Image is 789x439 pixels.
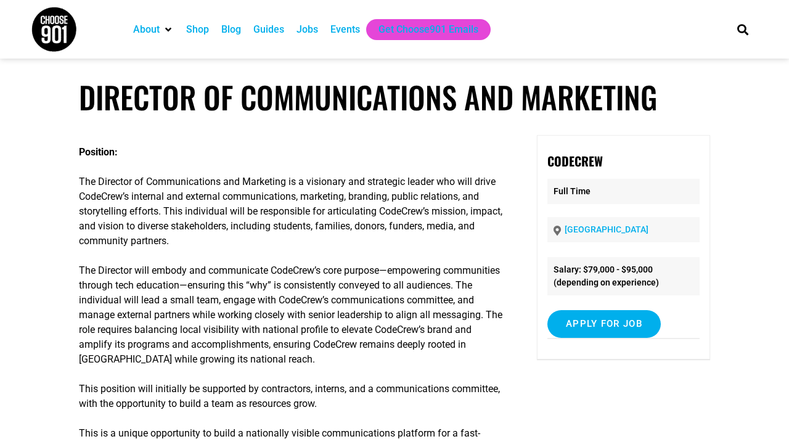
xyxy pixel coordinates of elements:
[127,19,716,40] nav: Main nav
[79,174,505,248] p: The Director of Communications and Marketing is a visionary and strategic leader who will drive C...
[127,19,180,40] div: About
[547,310,661,338] input: Apply for job
[733,19,753,39] div: Search
[79,79,710,115] h1: Director of Communications and Marketing
[79,263,505,367] p: The Director will embody and communicate CodeCrew’s core purpose—empowering communities through t...
[330,22,360,37] a: Events
[79,382,505,411] p: This position will initially be supported by contractors, interns, and a communications committee...
[296,22,318,37] a: Jobs
[547,152,603,170] strong: CodeCrew
[133,22,160,37] a: About
[547,179,700,204] p: Full Time
[565,224,648,234] a: [GEOGRAPHIC_DATA]
[79,146,118,158] strong: Position:
[221,22,241,37] a: Blog
[253,22,284,37] a: Guides
[558,338,689,398] p: To apply for this job
[378,22,478,37] a: Get Choose901 Emails
[547,257,700,295] li: Salary: $79,000 - $95,000 (depending on experience)
[186,22,209,37] a: Shop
